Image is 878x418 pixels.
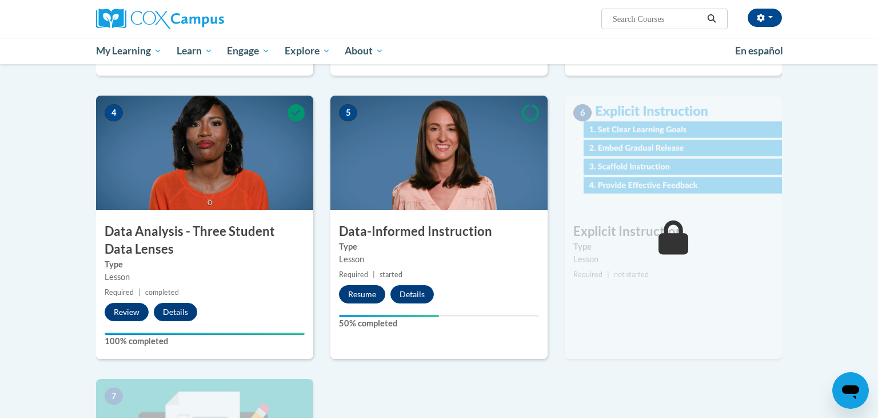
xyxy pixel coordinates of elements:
[380,270,402,279] span: started
[728,39,791,63] a: En español
[330,223,548,240] h3: Data-Informed Instruction
[177,44,213,58] span: Learn
[703,12,720,26] button: Search
[96,223,313,258] h3: Data Analysis - Three Student Data Lenses
[227,44,270,58] span: Engage
[105,258,305,271] label: Type
[612,12,703,26] input: Search Courses
[339,315,439,317] div: Your progress
[169,38,220,64] a: Learn
[96,44,162,58] span: My Learning
[330,96,548,210] img: Course Image
[105,303,149,321] button: Review
[96,9,313,29] a: Cox Campus
[735,45,783,57] span: En español
[373,270,375,279] span: |
[339,104,357,121] span: 5
[96,9,224,29] img: Cox Campus
[96,96,313,210] img: Course Image
[339,240,539,253] label: Type
[565,223,782,240] h3: Explicit Instruction
[145,288,179,297] span: completed
[338,38,392,64] a: About
[573,253,773,266] div: Lesson
[339,270,368,279] span: Required
[573,240,773,253] label: Type
[573,104,592,121] span: 6
[832,372,869,409] iframe: Button to launch messaging window
[748,9,782,27] button: Account Settings
[607,270,609,279] span: |
[105,335,305,348] label: 100% completed
[105,104,123,121] span: 4
[89,38,169,64] a: My Learning
[390,285,434,303] button: Details
[154,303,197,321] button: Details
[105,288,134,297] span: Required
[219,38,277,64] a: Engage
[105,333,305,335] div: Your progress
[277,38,338,64] a: Explore
[285,44,330,58] span: Explore
[79,38,799,64] div: Main menu
[565,96,782,210] img: Course Image
[339,285,385,303] button: Resume
[339,317,539,330] label: 50% completed
[345,44,384,58] span: About
[105,388,123,405] span: 7
[573,270,602,279] span: Required
[138,288,141,297] span: |
[614,270,649,279] span: not started
[105,271,305,283] div: Lesson
[339,253,539,266] div: Lesson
